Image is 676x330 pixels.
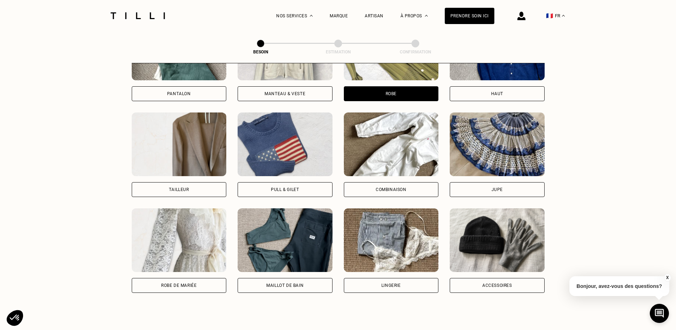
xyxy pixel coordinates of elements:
[376,187,407,192] div: Combinaison
[492,187,503,192] div: Jupe
[108,12,167,19] img: Logo du service de couturière Tilli
[546,12,553,19] span: 🇫🇷
[132,112,227,176] img: Tilli retouche votre Tailleur
[445,8,494,24] a: Prendre soin ici
[238,208,333,272] img: Tilli retouche votre Maillot de bain
[330,13,348,18] a: Marque
[425,15,428,17] img: Menu déroulant à propos
[517,12,526,20] img: icône connexion
[344,208,439,272] img: Tilli retouche votre Lingerie
[132,208,227,272] img: Tilli retouche votre Robe de mariée
[491,92,503,96] div: Haut
[225,50,296,54] div: Besoin
[380,50,451,54] div: Confirmation
[365,13,384,18] a: Artisan
[569,276,669,296] p: Bonjour, avez-vous des questions?
[303,50,374,54] div: Estimation
[381,283,401,288] div: Lingerie
[169,187,189,192] div: Tailleur
[562,15,565,17] img: menu déroulant
[664,274,671,282] button: X
[167,92,191,96] div: Pantalon
[482,283,512,288] div: Accessoires
[271,187,299,192] div: Pull & gilet
[344,112,439,176] img: Tilli retouche votre Combinaison
[450,112,545,176] img: Tilli retouche votre Jupe
[266,283,303,288] div: Maillot de bain
[386,92,397,96] div: Robe
[310,15,313,17] img: Menu déroulant
[238,112,333,176] img: Tilli retouche votre Pull & gilet
[265,92,305,96] div: Manteau & Veste
[161,283,197,288] div: Robe de mariée
[450,208,545,272] img: Tilli retouche votre Accessoires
